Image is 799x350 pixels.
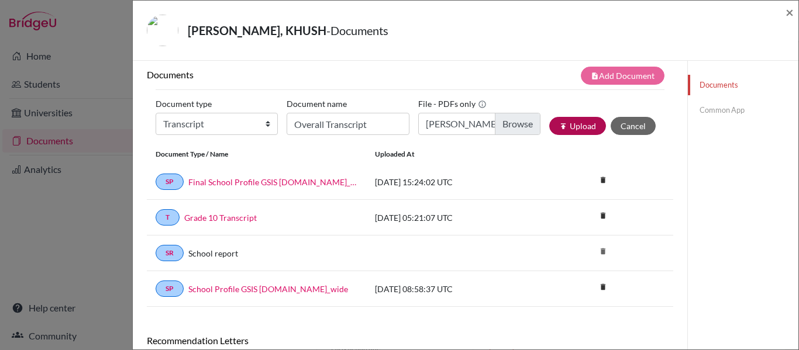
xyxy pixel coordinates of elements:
[594,278,612,296] i: delete
[184,212,257,224] a: Grade 10 Transcript
[147,69,410,80] h6: Documents
[688,75,798,95] a: Documents
[188,23,326,37] strong: [PERSON_NAME], KHUSH
[581,67,664,85] button: note_addAdd Document
[594,209,612,224] a: delete
[594,173,612,189] a: delete
[156,209,180,226] a: T
[786,5,794,19] button: Close
[591,72,599,80] i: note_add
[287,95,347,113] label: Document name
[156,245,184,261] a: SR
[611,117,656,135] button: Cancel
[156,95,212,113] label: Document type
[688,100,798,120] a: Common App
[559,122,567,130] i: publish
[188,283,348,295] a: School Profile GSIS [DOMAIN_NAME]_wide
[366,212,542,224] div: [DATE] 05:21:07 UTC
[366,283,542,295] div: [DATE] 08:58:37 UTC
[188,247,238,259] a: School report
[594,207,612,224] i: delete
[594,171,612,189] i: delete
[418,95,487,113] label: File - PDFs only
[156,280,184,297] a: SP
[147,335,673,346] h6: Recommendation Letters
[549,117,606,135] button: publishUpload
[326,23,388,37] span: - Documents
[366,149,542,160] div: Uploaded at
[594,280,612,296] a: delete
[156,174,184,190] a: SP
[188,176,357,188] a: Final School Profile GSIS [DOMAIN_NAME]_wide
[147,149,366,160] div: Document Type / Name
[366,176,542,188] div: [DATE] 15:24:02 UTC
[594,242,612,260] i: delete
[786,4,794,20] span: ×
